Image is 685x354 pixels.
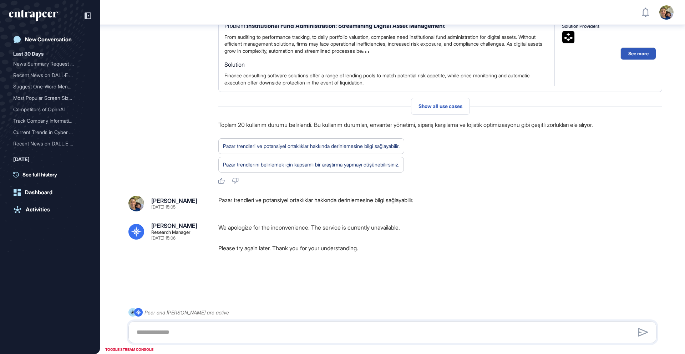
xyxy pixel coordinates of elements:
[9,10,58,21] div: entrapeer-logo
[13,81,87,92] div: Suggest One-Word Menu Names for Execu-Flow Page
[25,189,52,196] div: Dashboard
[218,223,662,232] p: We apologize for the inconvenience. The service is currently unavailable.
[13,127,81,138] div: Current Trends in Cyber S...
[144,308,229,317] div: Peer and [PERSON_NAME] are active
[9,185,91,200] a: Dashboard
[224,34,547,55] div: From auditing to performance tracking, to daily portfolio valuation, companies need institutional...
[13,115,81,127] div: Track Company Information...
[13,138,87,149] div: Recent News on DALL.E from the Past Two Months
[13,104,81,115] div: Competitors of OpenAI
[223,160,399,169] div: Pazar trendlerini belirlemek için kapsamlı bir araştırma yapmayı düşünebilirsiniz.
[13,127,87,138] div: Current Trends in Cyber Security Analysis
[13,70,81,81] div: Recent News on DALL·E fro...
[13,70,87,81] div: Recent News on DALL·E from the Past Two Months
[562,31,575,43] a: image
[13,138,81,149] div: Recent News on DALL.E fro...
[13,104,87,115] div: Competitors of OpenAI
[562,21,600,31] div: Solution Providers
[25,36,72,43] div: New Conversation
[13,58,87,70] div: News Summary Request for Last Month
[224,60,547,70] div: Solution
[151,198,197,204] div: [PERSON_NAME]
[562,31,574,43] img: image
[218,196,662,211] div: Pazar trendleri ve potansiyel ortaklıklar hakkında derinlemesine bilgi sağlayabilir.
[13,92,87,104] div: Most Popular Screen Sizes in 2025
[13,115,87,127] div: Track Company Information for Gartner
[151,230,191,235] div: Research Manager
[13,50,44,58] div: Last 30 Days
[13,81,81,92] div: Suggest One-Word Menu Nam...
[13,58,81,70] div: News Summary Request for ...
[13,164,81,175] div: Competitors of OpenAI
[224,72,547,86] div: Finance consulting software solutions offer a range of lending pools to match potential risk appe...
[26,206,50,213] div: Activities
[218,243,662,253] p: Please try again later. Thank you for your understanding.
[659,5,674,20] img: user-avatar
[223,142,400,151] div: Pazar trendleri ve potansiyel ortaklıklar hakkında derinlemesine bilgi sağlayabilir.
[13,164,87,175] div: Competitors of OpenAI
[620,47,656,60] button: See more
[151,205,176,209] div: [DATE] 15:05
[13,155,30,164] div: [DATE]
[247,22,445,29] b: Institutional Fund Administration: Streamlining Digital Asset Management
[151,223,197,229] div: [PERSON_NAME]
[418,103,462,109] span: Show all use cases
[13,92,81,104] div: Most Popular Screen Sizes...
[128,196,144,211] img: 6814c6b634e6c13921c780ad.png
[9,32,91,47] a: New Conversation
[9,202,91,217] a: Activities
[13,171,91,178] a: See full history
[218,120,662,129] p: Toplam 20 kullanım durumu belirlendi. Bu kullanım durumları, envanter yönetimi, sipariş karşılama...
[151,236,176,240] div: [DATE] 15:06
[224,21,547,31] div: Problem:
[22,171,57,178] span: See full history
